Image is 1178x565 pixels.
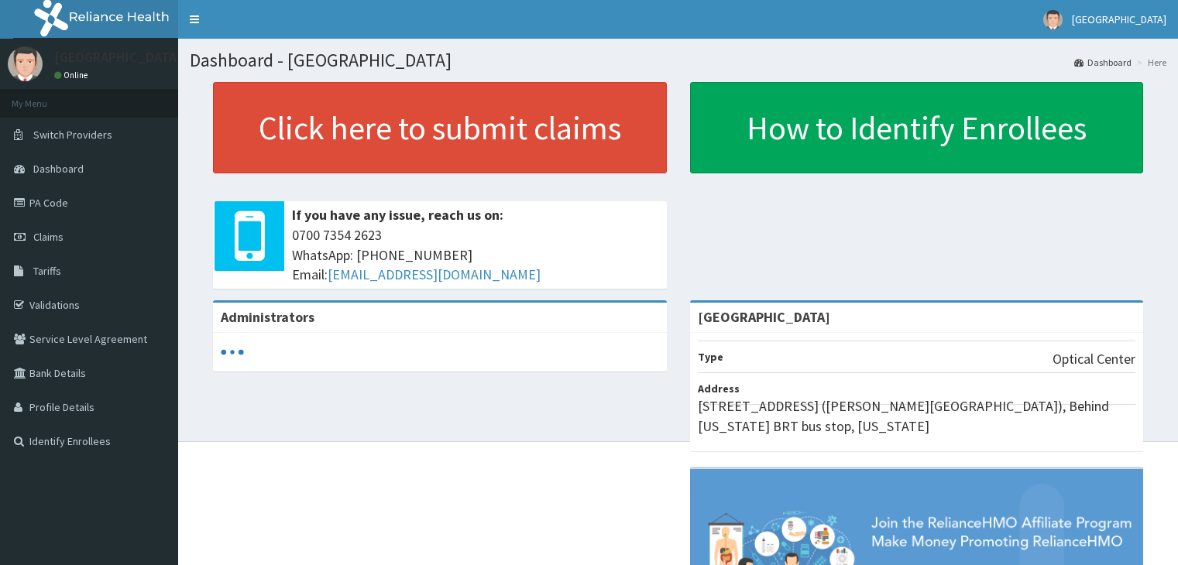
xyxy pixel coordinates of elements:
[292,206,503,224] b: If you have any issue, reach us on:
[698,350,723,364] b: Type
[698,308,830,326] strong: [GEOGRAPHIC_DATA]
[33,128,112,142] span: Switch Providers
[33,264,61,278] span: Tariffs
[213,82,667,173] a: Click here to submit claims
[1133,56,1166,69] li: Here
[1043,10,1063,29] img: User Image
[1074,56,1132,69] a: Dashboard
[221,308,314,326] b: Administrators
[8,46,43,81] img: User Image
[33,162,84,176] span: Dashboard
[1072,12,1166,26] span: [GEOGRAPHIC_DATA]
[698,382,740,395] b: Address
[698,396,1136,436] p: [STREET_ADDRESS] ([PERSON_NAME][GEOGRAPHIC_DATA]), Behind [US_STATE] BRT bus stop, [US_STATE]
[690,82,1144,173] a: How to Identify Enrollees
[292,225,659,285] span: 0700 7354 2623 WhatsApp: [PHONE_NUMBER] Email:
[221,341,244,364] svg: audio-loading
[190,50,1166,70] h1: Dashboard - [GEOGRAPHIC_DATA]
[54,70,91,80] a: Online
[1053,349,1135,369] p: Optical Center
[33,230,64,244] span: Claims
[54,50,182,64] p: [GEOGRAPHIC_DATA]
[328,265,541,283] a: [EMAIL_ADDRESS][DOMAIN_NAME]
